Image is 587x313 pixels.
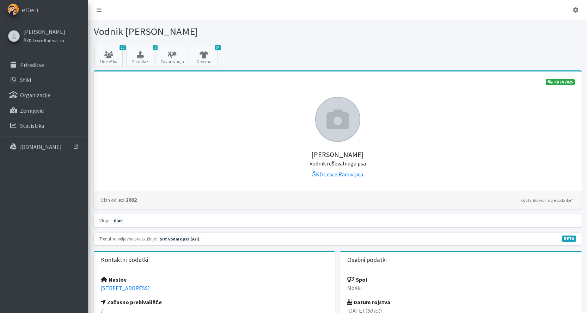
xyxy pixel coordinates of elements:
small: Vodnik reševalnega psa [310,160,366,167]
p: Organizacije [20,92,50,99]
span: 1 [153,45,158,50]
h3: Kontaktni podatki [101,256,148,264]
a: Zavarovanja [158,46,186,67]
small: Član od leta: [101,197,126,203]
a: [DOMAIN_NAME] [3,140,85,154]
p: Zemljevid [20,107,44,114]
a: [STREET_ADDRESS] [101,284,150,292]
small: Vloge: [99,218,111,223]
span: Naslednja preizkušnja: pomlad 2027 [158,236,201,242]
a: ŠKD Lesce Radovljica [23,36,65,44]
strong: Datum rojstva [347,299,390,306]
button: 1 Potrdila [126,46,154,67]
span: V fazi razvoja [562,236,576,242]
small: ŠKD Lesce Radovljica [23,38,64,43]
a: KNZV2025 [546,79,575,85]
h3: Osebni podatki [347,256,387,264]
a: Organizacije [3,88,85,102]
a: 20 Udeležba [94,46,123,67]
strong: Začasno prebivališče [101,299,162,306]
a: Statistika [3,119,85,133]
strong: Naslov [101,276,127,283]
h5: [PERSON_NAME] [101,142,575,167]
span: član [112,218,124,224]
a: Prireditve [3,58,85,72]
a: Kdo lahko vidi moje podatke? [519,196,575,205]
small: Trenutno veljavne preizkušnje: [99,236,157,242]
a: 34 Oprema [190,46,218,67]
p: Prireditve [20,61,44,68]
span: 34 [215,45,221,50]
img: eDedi [7,4,19,15]
strong: 2002 [101,196,137,203]
h1: Vodnik [PERSON_NAME] [94,25,335,38]
strong: Spol [347,276,367,283]
span: eDedi [22,5,38,15]
a: ŠKD Lesce Radovljica [312,171,363,178]
span: 20 [120,45,126,50]
p: Moški [347,284,575,292]
a: Zemljevid [3,104,85,118]
a: Stiki [3,73,85,87]
p: Stiki [20,76,31,83]
p: [DOMAIN_NAME] [20,143,62,150]
a: [PERSON_NAME] [23,27,65,36]
p: Statistika [20,122,44,129]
